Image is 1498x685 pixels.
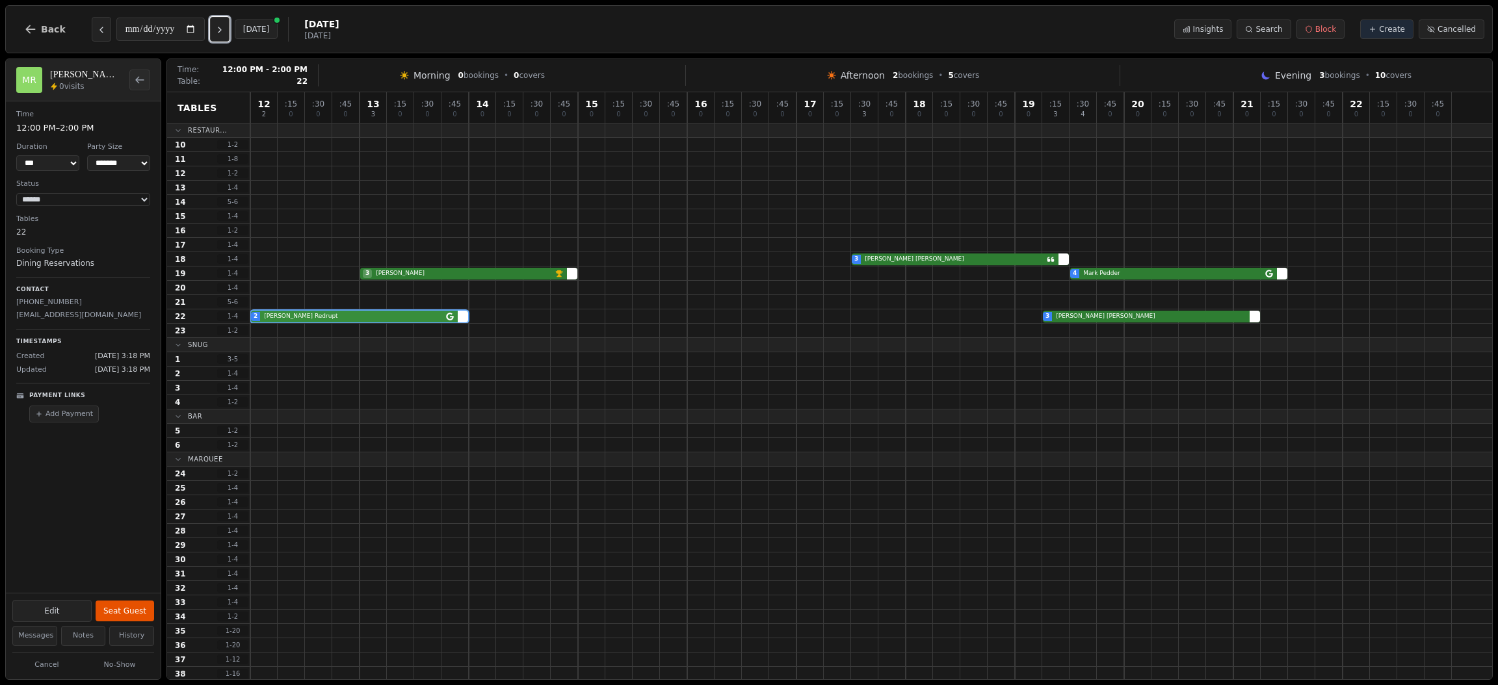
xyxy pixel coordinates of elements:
[217,483,248,493] span: 1 - 4
[175,426,180,436] span: 5
[217,469,248,478] span: 1 - 2
[217,226,248,235] span: 1 - 2
[1190,111,1194,118] span: 0
[1053,312,1246,321] span: [PERSON_NAME] [PERSON_NAME]
[217,326,248,335] span: 1 - 2
[889,111,893,118] span: 0
[862,255,1045,264] span: [PERSON_NAME] [PERSON_NAME]
[217,254,248,264] span: 1 - 4
[217,540,248,550] span: 1 - 4
[175,311,186,322] span: 22
[1365,70,1370,81] span: •
[339,100,352,108] span: : 45
[841,69,885,82] span: Afternoon
[886,100,898,108] span: : 45
[1375,71,1386,80] span: 10
[16,122,150,135] dd: 12:00 PM – 2:00 PM
[458,71,464,80] span: 0
[217,140,248,149] span: 1 - 2
[217,311,248,321] span: 1 - 4
[217,426,248,435] span: 1 - 2
[862,111,866,118] span: 3
[262,111,266,118] span: 2
[175,612,186,622] span: 34
[175,497,186,508] span: 26
[893,71,898,80] span: 2
[1381,111,1385,118] span: 0
[16,351,45,362] span: Created
[1047,255,1055,263] svg: Customer message
[616,111,620,118] span: 0
[1213,100,1226,108] span: : 45
[1077,100,1089,108] span: : 30
[296,76,308,86] span: 22
[175,154,186,164] span: 11
[804,99,816,109] span: 17
[1193,24,1224,34] span: Insights
[1131,99,1144,109] span: 20
[1217,111,1221,118] span: 0
[217,526,248,536] span: 1 - 4
[129,70,150,90] button: Back to bookings list
[1136,111,1140,118] span: 0
[1104,100,1116,108] span: : 45
[175,354,180,365] span: 1
[217,440,248,450] span: 1 - 2
[753,111,757,118] span: 0
[59,81,85,92] span: 0 visits
[217,554,248,564] span: 1 - 4
[1408,111,1412,118] span: 0
[175,597,186,608] span: 33
[175,469,186,479] span: 24
[590,111,594,118] span: 0
[1315,24,1336,34] span: Block
[217,654,248,664] span: 1 - 12
[694,99,707,109] span: 16
[1322,100,1335,108] span: : 45
[222,64,308,75] span: 12:00 PM - 2:00 PM
[449,100,461,108] span: : 45
[562,111,566,118] span: 0
[217,597,248,607] span: 1 - 4
[1255,24,1282,34] span: Search
[1237,19,1291,39] button: Search
[217,612,248,621] span: 1 - 2
[217,283,248,292] span: 1 - 4
[585,99,598,109] span: 15
[175,640,186,651] span: 36
[514,71,519,80] span: 0
[940,100,953,108] span: : 15
[16,67,42,93] div: MR
[1275,69,1311,82] span: Evening
[644,111,648,118] span: 0
[95,351,150,362] span: [DATE] 3:18 PM
[480,111,484,118] span: 0
[85,657,154,673] button: No-Show
[1438,24,1476,34] span: Cancelled
[217,183,248,192] span: 1 - 4
[1163,111,1166,118] span: 0
[217,240,248,250] span: 1 - 4
[304,31,339,41] span: [DATE]
[188,454,223,464] span: Marquee
[92,17,111,42] button: Previous day
[1049,100,1062,108] span: : 15
[16,257,150,269] dd: Dining Reservations
[285,100,297,108] span: : 15
[699,111,703,118] span: 0
[971,111,975,118] span: 0
[217,168,248,178] span: 1 - 2
[175,197,186,207] span: 14
[217,297,248,307] span: 5 - 6
[217,626,248,636] span: 1 - 20
[175,669,186,679] span: 38
[780,111,784,118] span: 0
[854,255,858,264] span: 3
[414,69,451,82] span: Morning
[16,109,150,120] dt: Time
[1379,24,1405,34] span: Create
[1354,111,1358,118] span: 0
[1296,19,1345,39] button: Block
[175,511,186,522] span: 27
[938,70,943,81] span: •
